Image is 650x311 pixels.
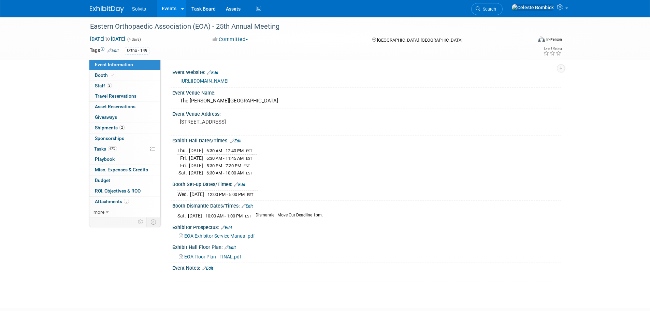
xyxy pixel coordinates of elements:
a: EOA Exhibitor Service Manual.pdf [179,233,255,239]
span: EST [246,149,252,153]
span: Tasks [94,146,117,152]
span: Event Information [95,62,133,67]
span: EOA Floor Plan - FINAL.pdf [184,254,241,259]
a: ROI, Objectives & ROO [89,186,160,196]
span: 6:30 AM - 11:45 AM [206,156,244,161]
a: Edit [207,70,218,75]
td: Sat. [177,169,189,176]
span: Playbook [95,156,115,162]
td: [DATE] [189,169,203,176]
img: ExhibitDay [90,6,124,13]
span: (4 days) [127,37,141,42]
div: Event Venue Name: [172,88,561,96]
div: Event Website: [172,67,561,76]
span: more [93,209,104,215]
span: Sponsorships [95,136,124,141]
span: 6:30 AM - 10:00 AM [206,170,244,175]
img: Format-Inperson.png [538,37,545,42]
td: Tags [90,47,119,55]
i: Booth reservation complete [111,73,114,77]
a: Playbook [89,154,160,165]
td: Fri. [177,162,189,169]
span: Misc. Expenses & Credits [95,167,148,172]
span: EOA Exhibitor Service Manual.pdf [184,233,255,239]
span: EST [244,164,250,168]
td: [DATE] [189,162,203,169]
span: ROI, Objectives & ROO [95,188,141,194]
a: Budget [89,175,160,186]
td: Toggle Event Tabs [146,217,160,226]
a: Edit [230,139,242,143]
div: Booth Dismantle Dates/Times: [172,201,561,210]
div: Booth Set-up Dates/Times: [172,179,561,188]
div: Exhibit Hall Dates/Times: [172,136,561,144]
pre: [STREET_ADDRESS] [180,119,327,125]
span: 10:00 AM - 1:00 PM [205,213,243,218]
a: Travel Reservations [89,91,160,101]
a: Shipments2 [89,123,160,133]
a: Edit [242,204,253,209]
span: Travel Reservations [95,93,136,99]
span: 2 [119,125,125,130]
span: EST [246,156,252,161]
span: Booth [95,72,116,78]
a: Giveaways [89,112,160,123]
span: EST [247,193,254,197]
a: EOA Floor Plan - FINAL.pdf [179,254,241,259]
div: Exhibitor Prospectus: [172,222,561,231]
span: EST [246,171,252,175]
td: Dismantle | Move Out Deadline 1pm. [251,212,323,220]
a: Edit [107,48,119,53]
span: 67% [108,146,117,151]
div: Event Format [492,36,562,46]
div: Event Notes: [172,263,561,272]
a: Edit [202,266,213,271]
span: [DATE] [DATE] [90,36,126,42]
td: [DATE] [188,212,202,220]
div: Event Venue Address: [172,109,561,117]
span: Asset Reservations [95,104,135,109]
span: Attachments [95,199,129,204]
button: Committed [210,36,251,43]
a: Sponsorships [89,133,160,144]
a: [URL][DOMAIN_NAME] [180,78,229,84]
a: Booth [89,70,160,81]
td: Sat. [177,212,188,220]
span: 12:00 PM - 5:00 PM [207,192,245,197]
span: [GEOGRAPHIC_DATA], [GEOGRAPHIC_DATA] [377,38,462,43]
span: 5 [124,199,129,204]
span: Search [480,6,496,12]
a: Asset Reservations [89,102,160,112]
a: Edit [225,245,236,250]
div: Event Rating [543,47,562,50]
span: Giveaways [95,114,117,120]
span: Budget [95,178,110,183]
span: 5:30 PM - 7:30 PM [206,163,241,168]
a: Edit [234,182,245,187]
span: EST [245,214,251,218]
a: Attachments5 [89,197,160,207]
td: Wed. [177,191,190,198]
td: [DATE] [190,191,204,198]
span: 6:30 AM - 12:40 PM [206,148,244,153]
td: Fri. [177,155,189,162]
a: Search [471,3,503,15]
td: [DATE] [189,155,203,162]
a: more [89,207,160,217]
a: Tasks67% [89,144,160,154]
a: Event Information [89,60,160,70]
td: [DATE] [189,147,203,155]
span: Solvita [132,6,146,12]
img: Celeste Bombick [511,4,554,11]
div: Ortho - 149 [125,47,149,54]
td: Personalize Event Tab Strip [135,217,147,226]
a: Staff2 [89,81,160,91]
span: to [104,36,111,42]
div: The [PERSON_NAME][GEOGRAPHIC_DATA] [177,96,555,106]
a: Edit [221,225,232,230]
span: 2 [107,83,112,88]
span: Shipments [95,125,125,130]
div: Exhibit Hall Floor Plan: [172,242,561,251]
td: Thu. [177,147,189,155]
a: Misc. Expenses & Credits [89,165,160,175]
